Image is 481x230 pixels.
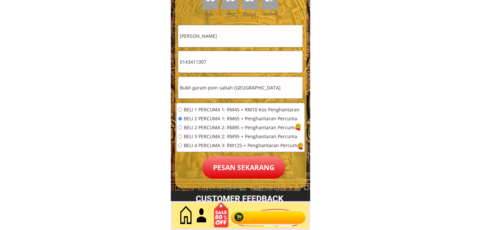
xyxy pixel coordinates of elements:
[263,11,279,17] h3: Second
[178,77,303,98] input: Alamat
[243,11,258,18] h3: Minute
[178,51,303,73] input: Telefon
[184,116,300,121] span: BELI 2 PERCUMA 1: RM65 + Penghantaran Percuma
[202,156,285,179] p: Pesan sekarang
[226,11,240,17] h3: Hour
[184,134,300,139] span: BELI 3 PERCUMA 2: RM95 + Penghantaran Percuma
[205,11,221,17] h3: Day
[184,107,300,112] span: BELI 1 PERCUMA 1: RM45 + RM10 Kos Penghantaran
[184,143,300,148] span: BELI 4 PERCUMA 3: RM125 + Penghantaran Percuma
[178,25,303,47] input: Nama
[184,125,300,130] span: BELI 2 PERCUMA 2: RM85 + Penghantaran Percuma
